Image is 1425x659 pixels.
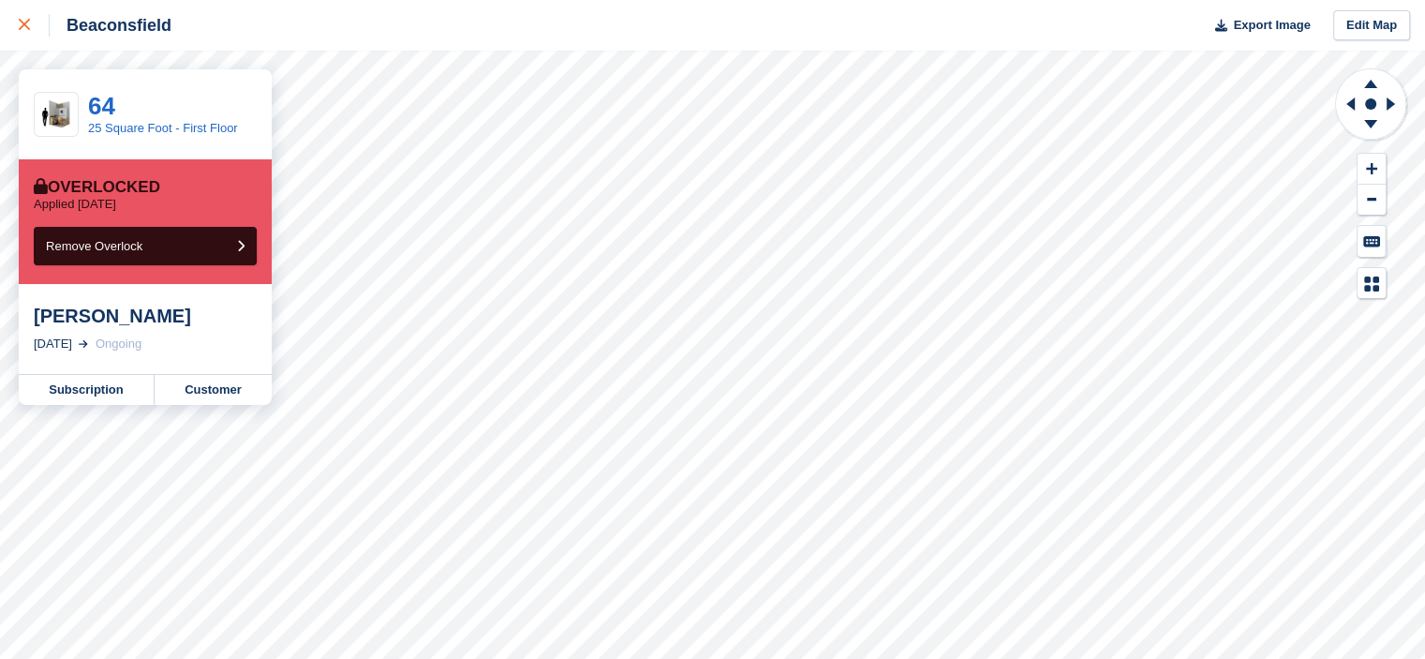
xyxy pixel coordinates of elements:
[1358,226,1386,257] button: Keyboard Shortcuts
[1233,16,1310,35] span: Export Image
[1204,10,1311,41] button: Export Image
[34,335,72,353] div: [DATE]
[1358,268,1386,299] button: Map Legend
[1358,185,1386,216] button: Zoom Out
[46,239,142,253] span: Remove Overlock
[34,227,257,265] button: Remove Overlock
[19,375,155,405] a: Subscription
[96,335,141,353] div: Ongoing
[35,98,78,131] img: 25-sqft-unit.jpg
[1358,154,1386,185] button: Zoom In
[88,121,238,135] a: 25 Square Foot - First Floor
[88,92,115,120] a: 64
[34,178,160,197] div: Overlocked
[34,197,116,212] p: Applied [DATE]
[79,340,88,348] img: arrow-right-light-icn-cde0832a797a2874e46488d9cf13f60e5c3a73dbe684e267c42b8395dfbc2abf.svg
[155,375,272,405] a: Customer
[34,305,257,327] div: [PERSON_NAME]
[50,14,171,37] div: Beaconsfield
[1333,10,1410,41] a: Edit Map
